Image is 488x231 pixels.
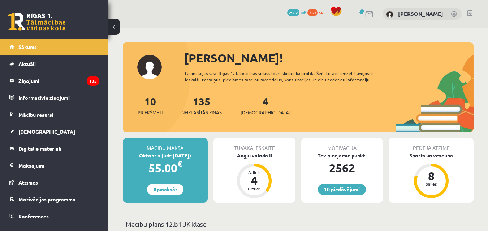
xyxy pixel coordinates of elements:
span: Priekšmeti [138,109,163,116]
a: Sports un veselība 8 balles [389,152,474,199]
a: Rīgas 1. Tālmācības vidusskola [8,13,66,31]
div: Laipni lūgts savā Rīgas 1. Tālmācības vidusskolas skolnieka profilā. Šeit Tu vari redzēt tuvojošo... [185,70,396,83]
div: Motivācija [301,138,383,152]
div: 8 [420,170,442,182]
div: Tuvākā ieskaite [213,138,295,152]
span: Aktuāli [18,61,36,67]
span: Digitālie materiāli [18,145,61,152]
div: Angļu valoda II [213,152,295,159]
div: Oktobris (līdz [DATE]) [123,152,208,159]
span: Mācību resursi [18,111,53,118]
span: Atzīmes [18,179,38,186]
a: 135Neizlasītās ziņas [181,95,222,116]
p: Mācību plāns 12.b1 JK klase [126,219,471,229]
a: Mācību resursi [9,106,99,123]
span: 2562 [287,9,299,16]
div: dienas [243,186,265,190]
span: xp [319,9,323,15]
i: 135 [87,76,99,86]
a: Motivācijas programma [9,191,99,208]
a: Atzīmes [9,174,99,191]
div: Mācību maksa [123,138,208,152]
span: Sākums [18,44,37,50]
a: Angļu valoda II Atlicis 4 dienas [213,152,295,199]
a: 4[DEMOGRAPHIC_DATA] [241,95,290,116]
div: 2562 [301,159,383,177]
a: Aktuāli [9,55,99,72]
legend: Informatīvie ziņojumi [18,89,99,106]
a: Apmaksāt [147,184,183,195]
a: Digitālie materiāli [9,140,99,157]
a: 10Priekšmeti [138,95,163,116]
span: Neizlasītās ziņas [181,109,222,116]
a: Sākums [9,39,99,55]
span: mP [301,9,306,15]
legend: Maksājumi [18,157,99,174]
a: [DEMOGRAPHIC_DATA] [9,123,99,140]
a: [PERSON_NAME] [398,10,443,17]
div: Pēdējā atzīme [389,138,474,152]
img: Anna Bukovska [386,11,393,18]
a: 10 piedāvājumi [318,184,366,195]
legend: Ziņojumi [18,72,99,89]
div: Tev pieejamie punkti [301,152,383,159]
span: [DEMOGRAPHIC_DATA] [241,109,290,116]
span: Motivācijas programma [18,196,75,203]
div: 55.00 [123,159,208,177]
a: 359 xp [307,9,327,15]
span: 359 [307,9,318,16]
span: Konferences [18,213,49,219]
a: Informatīvie ziņojumi [9,89,99,106]
span: [DEMOGRAPHIC_DATA] [18,128,75,135]
a: 2562 mP [287,9,306,15]
div: 4 [243,174,265,186]
span: € [177,159,182,169]
a: Maksājumi [9,157,99,174]
a: Konferences [9,208,99,225]
div: Atlicis [243,170,265,174]
div: balles [420,182,442,186]
a: Ziņojumi135 [9,72,99,89]
div: [PERSON_NAME]! [184,49,474,67]
div: Sports un veselība [389,152,474,159]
